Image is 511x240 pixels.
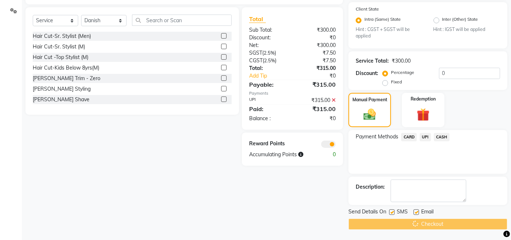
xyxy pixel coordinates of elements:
div: ₹300.00 [292,42,341,49]
label: Fixed [391,79,402,85]
span: SGST [249,50,262,56]
span: Total [249,15,266,23]
span: Email [421,208,434,217]
div: Payments [249,90,336,97]
span: SMS [397,208,408,217]
small: Hint : CGST + SGST will be applied [356,26,422,40]
div: ₹315.00 [292,64,341,72]
div: Paid: [244,105,292,113]
div: ₹7.50 [292,57,341,64]
div: ₹0 [292,115,341,122]
label: Redemption [411,96,436,102]
div: Hair Cut -Top Stylist (M) [33,54,88,61]
label: Inter (Other) State [442,16,478,25]
div: Hair Cut-Kids Below 8yrs(M) [33,64,99,72]
div: Discount: [356,70,378,77]
div: 0 [317,151,341,158]
div: Accumulating Points [244,151,317,158]
div: ₹300.00 [292,26,341,34]
div: Sub Total: [244,26,292,34]
span: CASH [434,133,450,141]
div: Total: [244,64,292,72]
div: UPI [244,97,292,104]
div: [PERSON_NAME] Styling [33,85,91,93]
div: Payable: [244,80,292,89]
div: ₹0 [292,34,341,42]
span: CARD [401,133,417,141]
span: Payment Methods [356,133,398,141]
div: Description: [356,183,385,191]
div: ₹315.00 [292,80,341,89]
div: Hair Cut-Sr. Stylist (Men) [33,32,91,40]
div: ₹7.50 [292,49,341,57]
div: Net: [244,42,292,49]
div: ₹0 [301,72,342,80]
div: [PERSON_NAME] Shave [33,96,89,103]
div: ₹315.00 [292,105,341,113]
span: Send Details On [348,208,386,217]
label: Manual Payment [352,97,387,103]
div: Discount: [244,34,292,42]
div: ₹315.00 [292,97,341,104]
div: Service Total: [356,57,389,65]
span: CGST [249,57,263,64]
div: [PERSON_NAME] Trim - Zero [33,75,100,82]
div: ( ) [244,49,292,57]
img: _cash.svg [360,107,379,122]
label: Client State [356,6,379,12]
input: Search or Scan [132,15,232,26]
small: Hint : IGST will be applied [434,26,500,33]
label: Percentage [391,69,414,76]
span: 2.5% [264,58,275,63]
div: ( ) [244,57,292,64]
img: _gift.svg [413,107,434,123]
div: Balance : [244,115,292,122]
div: Reward Points [244,140,292,148]
a: Add Tip [244,72,300,80]
span: UPI [420,133,431,141]
div: Hair Cut-Sr. Stylist (M) [33,43,85,51]
label: Intra (Same) State [364,16,401,25]
span: 2.5% [264,50,275,56]
div: ₹300.00 [392,57,411,65]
